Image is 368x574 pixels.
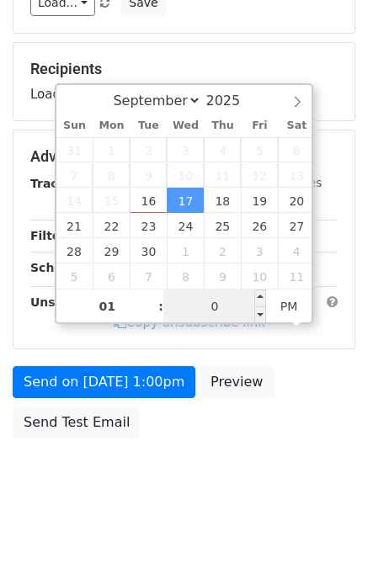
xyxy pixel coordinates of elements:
[266,290,312,323] span: Click to toggle
[167,188,204,213] span: September 17, 2025
[114,315,265,330] a: Copy unsubscribe link
[167,263,204,289] span: October 8, 2025
[130,137,167,162] span: September 2, 2025
[204,238,241,263] span: October 2, 2025
[130,238,167,263] span: September 30, 2025
[278,213,315,238] span: September 27, 2025
[167,137,204,162] span: September 3, 2025
[130,263,167,289] span: October 7, 2025
[56,263,93,289] span: October 5, 2025
[241,120,278,131] span: Fri
[163,290,266,323] input: Minute
[167,213,204,238] span: September 24, 2025
[204,263,241,289] span: October 9, 2025
[30,60,338,104] div: Loading...
[56,120,93,131] span: Sun
[93,188,130,213] span: September 15, 2025
[93,263,130,289] span: October 6, 2025
[284,493,368,574] iframe: Chat Widget
[241,263,278,289] span: October 10, 2025
[278,238,315,263] span: October 4, 2025
[30,147,338,166] h5: Advanced
[204,213,241,238] span: September 25, 2025
[93,238,130,263] span: September 29, 2025
[241,188,278,213] span: September 19, 2025
[30,229,73,242] strong: Filters
[56,137,93,162] span: August 31, 2025
[93,213,130,238] span: September 22, 2025
[30,295,113,309] strong: Unsubscribe
[93,162,130,188] span: September 8, 2025
[241,213,278,238] span: September 26, 2025
[13,366,195,398] a: Send on [DATE] 1:00pm
[56,213,93,238] span: September 21, 2025
[56,162,93,188] span: September 7, 2025
[241,137,278,162] span: September 5, 2025
[130,188,167,213] span: September 16, 2025
[278,162,315,188] span: September 13, 2025
[278,120,315,131] span: Sat
[30,261,91,274] strong: Schedule
[204,188,241,213] span: September 18, 2025
[130,213,167,238] span: September 23, 2025
[278,137,315,162] span: September 6, 2025
[30,177,87,190] strong: Tracking
[30,60,338,78] h5: Recipients
[56,290,159,323] input: Hour
[200,366,274,398] a: Preview
[130,120,167,131] span: Tue
[167,162,204,188] span: September 10, 2025
[158,290,163,323] span: :
[93,120,130,131] span: Mon
[204,162,241,188] span: September 11, 2025
[167,120,204,131] span: Wed
[241,238,278,263] span: October 3, 2025
[278,188,315,213] span: September 20, 2025
[241,162,278,188] span: September 12, 2025
[204,120,241,131] span: Thu
[130,162,167,188] span: September 9, 2025
[278,263,315,289] span: October 11, 2025
[13,407,141,438] a: Send Test Email
[167,238,204,263] span: October 1, 2025
[56,188,93,213] span: September 14, 2025
[201,93,262,109] input: Year
[56,238,93,263] span: September 28, 2025
[204,137,241,162] span: September 4, 2025
[93,137,130,162] span: September 1, 2025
